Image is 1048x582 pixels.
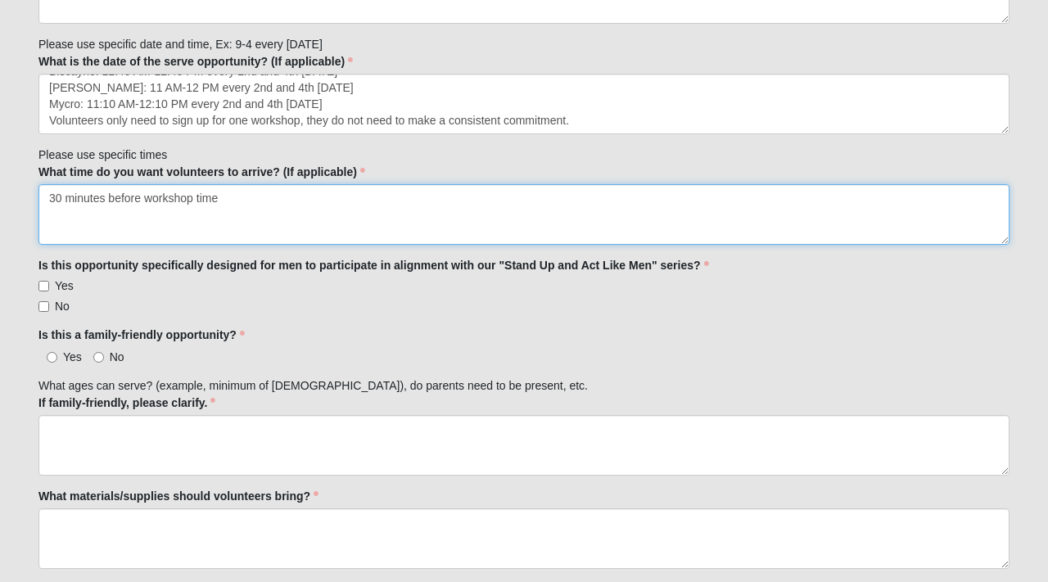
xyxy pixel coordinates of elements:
[38,327,245,343] label: Is this a family-friendly opportunity?
[63,350,82,363] span: Yes
[93,352,104,363] input: No
[38,395,215,411] label: If family-friendly, please clarify.
[38,257,709,273] label: Is this opportunity specifically designed for men to participate in alignment with our "Stand Up ...
[38,53,353,70] label: What is the date of the serve opportunity? (If applicable)
[38,164,365,180] label: What time do you want volunteers to arrive? (If applicable)
[47,352,57,363] input: Yes
[55,279,74,292] span: Yes
[38,301,49,312] input: No
[55,300,70,313] span: No
[38,281,49,291] input: Yes
[110,350,124,363] span: No
[38,488,318,504] label: What materials/supplies should volunteers bring?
